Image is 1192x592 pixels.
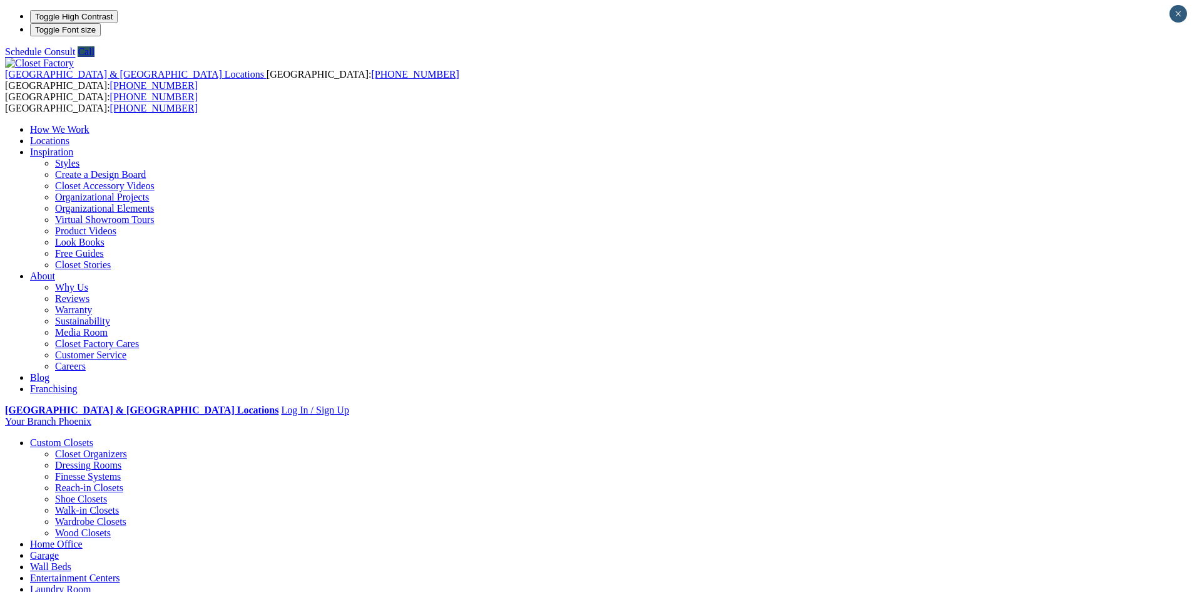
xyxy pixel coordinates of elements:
[58,416,91,427] span: Phoenix
[55,527,111,538] a: Wood Closets
[55,482,123,493] a: Reach-in Closets
[55,192,149,202] a: Organizational Projects
[55,282,88,293] a: Why Us
[55,471,121,482] a: Finesse Systems
[55,350,126,360] a: Customer Service
[1169,5,1187,23] button: Close
[55,248,104,259] a: Free Guides
[5,69,264,80] span: [GEOGRAPHIC_DATA] & [GEOGRAPHIC_DATA] Locations
[55,158,79,169] a: Styles
[5,405,278,415] a: [GEOGRAPHIC_DATA] & [GEOGRAPHIC_DATA] Locations
[55,494,107,504] a: Shoe Closets
[55,449,127,459] a: Closet Organizers
[30,10,118,23] button: Toggle High Contrast
[55,304,92,315] a: Warranty
[5,69,459,91] span: [GEOGRAPHIC_DATA]: [GEOGRAPHIC_DATA]:
[5,58,74,69] img: Closet Factory
[55,237,104,247] a: Look Books
[30,372,49,383] a: Blog
[110,103,198,113] a: [PHONE_NUMBER]
[110,80,198,91] a: [PHONE_NUMBER]
[30,437,93,448] a: Custom Closets
[55,259,111,270] a: Closet Stories
[30,561,71,572] a: Wall Beds
[55,327,108,338] a: Media Room
[30,573,120,583] a: Entertainment Centers
[55,180,155,191] a: Closet Accessory Videos
[30,383,78,394] a: Franchising
[55,361,86,371] a: Careers
[30,124,89,135] a: How We Work
[35,12,113,21] span: Toggle High Contrast
[55,316,110,326] a: Sustainability
[55,226,116,236] a: Product Videos
[5,69,267,80] a: [GEOGRAPHIC_DATA] & [GEOGRAPHIC_DATA] Locations
[371,69,459,80] a: [PHONE_NUMBER]
[5,46,75,57] a: Schedule Consult
[5,91,198,113] span: [GEOGRAPHIC_DATA]: [GEOGRAPHIC_DATA]:
[30,271,55,281] a: About
[110,91,198,102] a: [PHONE_NUMBER]
[5,416,91,427] a: Your Branch Phoenix
[55,214,155,225] a: Virtual Showroom Tours
[30,147,73,157] a: Inspiration
[55,516,126,527] a: Wardrobe Closets
[55,293,89,304] a: Reviews
[30,539,83,549] a: Home Office
[55,460,121,470] a: Dressing Rooms
[55,169,146,180] a: Create a Design Board
[55,338,139,349] a: Closet Factory Cares
[35,25,96,34] span: Toggle Font size
[5,416,56,427] span: Your Branch
[30,23,101,36] button: Toggle Font size
[30,550,59,561] a: Garage
[55,505,119,516] a: Walk-in Closets
[281,405,349,415] a: Log In / Sign Up
[55,203,154,214] a: Organizational Elements
[30,135,69,146] a: Locations
[78,46,94,57] a: Call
